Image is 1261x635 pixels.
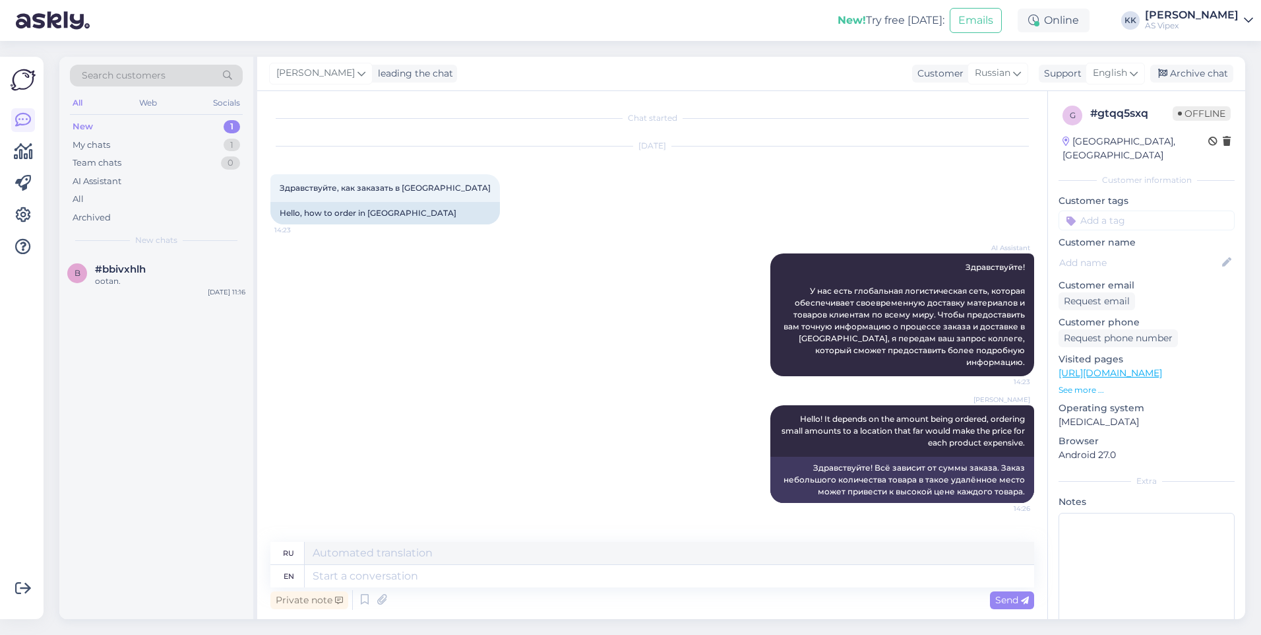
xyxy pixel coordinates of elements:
[73,139,110,152] div: My chats
[1145,10,1239,20] div: [PERSON_NAME]
[1059,211,1235,230] input: Add a tag
[137,94,160,112] div: Web
[284,565,294,587] div: en
[1059,384,1235,396] p: See more ...
[981,504,1030,514] span: 14:26
[1059,255,1219,270] input: Add name
[221,156,240,170] div: 0
[270,202,500,224] div: Hello, how to order in [GEOGRAPHIC_DATA]
[950,8,1002,33] button: Emails
[73,120,93,133] div: New
[1059,352,1235,366] p: Visited pages
[995,594,1029,606] span: Send
[224,120,240,133] div: 1
[270,112,1034,124] div: Chat started
[1059,316,1235,329] p: Customer phone
[981,377,1030,387] span: 14:23
[73,175,121,188] div: AI Assistant
[973,395,1030,405] span: [PERSON_NAME]
[1059,475,1235,487] div: Extra
[73,211,111,224] div: Archived
[270,140,1034,152] div: [DATE]
[1059,434,1235,448] p: Browser
[1090,106,1173,121] div: # gtqq5sxq
[82,69,166,83] span: Search customers
[770,457,1034,503] div: Здравствуйте! Всё зависит от суммы заказа. Заказ небольшого количества товара в такое удалённое м...
[283,542,294,564] div: ru
[782,414,1027,448] span: Hello! It depends on the amount being ordered, ordering small amounts to a location that far woul...
[981,243,1030,253] span: AI Assistant
[210,94,243,112] div: Socials
[1070,110,1076,120] span: g
[838,13,944,28] div: Try free [DATE]:
[1039,67,1082,81] div: Support
[75,268,80,278] span: b
[95,275,245,287] div: ootan.
[208,287,245,297] div: [DATE] 11:16
[1059,194,1235,208] p: Customer tags
[1145,10,1253,31] a: [PERSON_NAME]AS Vipex
[1059,367,1162,379] a: [URL][DOMAIN_NAME]
[73,156,121,170] div: Team chats
[274,225,324,235] span: 14:23
[1145,20,1239,31] div: AS Vipex
[1093,66,1127,81] span: English
[1059,329,1178,347] div: Request phone number
[70,94,85,112] div: All
[1059,495,1235,509] p: Notes
[135,234,177,246] span: New chats
[838,14,866,26] b: New!
[1059,236,1235,250] p: Customer name
[1059,401,1235,415] p: Operating system
[912,67,964,81] div: Customer
[1062,135,1208,162] div: [GEOGRAPHIC_DATA], [GEOGRAPHIC_DATA]
[270,591,348,609] div: Private note
[373,67,453,81] div: leading the chat
[1150,65,1233,83] div: Archive chat
[975,66,1010,81] span: Russian
[95,263,146,275] span: #bbivxhlh
[1059,448,1235,462] p: Android 27.0
[1059,279,1235,292] p: Customer email
[276,66,355,81] span: [PERSON_NAME]
[1121,11,1140,30] div: KK
[784,262,1027,367] span: Здравствуйте! У нас есть глобальная логистическая сеть, которая обеспечивает своевременную достав...
[11,67,36,92] img: Askly Logo
[1018,9,1090,32] div: Online
[1173,106,1231,121] span: Offline
[1059,174,1235,186] div: Customer information
[224,139,240,152] div: 1
[1059,415,1235,429] p: [MEDICAL_DATA]
[1059,292,1135,310] div: Request email
[73,193,84,206] div: All
[280,183,491,193] span: Здравствуйте, как заказать в [GEOGRAPHIC_DATA]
